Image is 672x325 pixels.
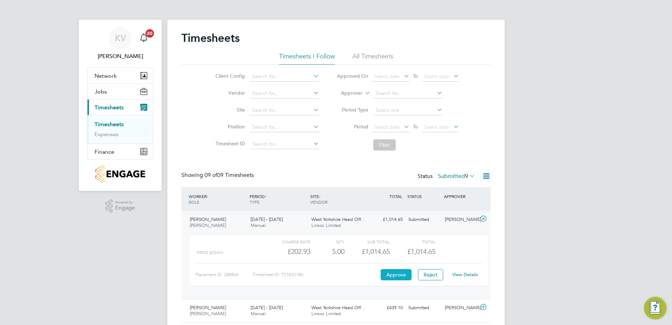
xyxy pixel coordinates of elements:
[115,205,135,211] span: Engage
[344,237,390,246] div: Sub Total
[213,123,245,130] label: Position
[88,68,153,83] button: Network
[181,172,255,179] div: Showing
[373,139,396,151] button: Filter
[369,214,406,225] div: £1,014.65
[190,305,226,311] span: [PERSON_NAME]
[251,216,283,222] span: [DATE] - [DATE]
[407,247,435,256] span: £1,014.65
[95,104,124,111] span: Timesheets
[146,29,154,38] span: 20
[95,121,124,128] a: Timesheets
[95,165,145,183] img: countryside-properties-logo-retina.png
[424,124,449,130] span: Select date
[137,27,151,49] a: 20
[213,73,245,79] label: Client Config
[95,131,118,138] a: Expenses
[265,193,266,199] span: /
[442,302,479,314] div: [PERSON_NAME]
[213,107,245,113] label: Site
[374,124,400,130] span: Select date
[250,199,259,205] span: TYPE
[181,31,240,45] h2: Timesheets
[190,311,226,317] span: [PERSON_NAME]
[251,305,283,311] span: [DATE] - [DATE]
[205,172,254,179] span: 09 Timesheets
[265,237,310,246] div: Charge rate
[115,199,135,205] span: Powered by
[418,269,443,280] button: Reject
[253,269,379,280] div: Timesheet ID: TS1832186
[190,222,226,228] span: [PERSON_NAME]
[213,140,245,147] label: Timesheet ID
[331,90,362,97] label: Approver
[190,216,226,222] span: [PERSON_NAME]
[88,144,153,159] button: Finance
[87,52,153,60] span: Kyle Vause
[418,172,477,181] div: Status
[390,237,435,246] div: Total
[213,90,245,96] label: Vendor
[88,100,153,115] button: Timesheets
[337,73,368,79] label: Approved On
[95,88,107,95] span: Jobs
[95,148,114,155] span: Finance
[373,89,442,98] input: Search for...
[87,165,153,183] a: Go to home page
[438,173,475,180] label: Submitted
[105,199,135,213] a: Powered byEngage
[442,190,479,203] div: APPROVER
[195,269,253,280] div: Placement ID: 288864
[187,190,248,208] div: WORKER
[424,73,449,79] span: Select date
[311,216,366,222] span: West Yorkshire Head Off…
[250,72,319,82] input: Search for...
[411,71,420,81] span: To
[311,222,341,228] span: Linsco Limited
[369,302,406,314] div: £439.10
[250,139,319,149] input: Search for...
[310,237,344,246] div: QTY
[406,190,442,203] div: STATUS
[279,52,335,65] li: Timesheets I Follow
[452,272,478,278] a: View Details
[197,250,223,255] span: Price (£/day)
[389,193,402,199] span: TOTAL
[374,73,400,79] span: Select date
[207,193,208,199] span: /
[344,246,390,257] div: £1,014.65
[311,311,341,317] span: Linsco Limited
[115,33,126,43] span: KV
[337,107,368,113] label: Period Type
[250,106,319,115] input: Search for...
[337,123,368,130] label: Period
[88,84,153,99] button: Jobs
[644,297,666,319] button: Engage Resource Center
[87,27,153,60] a: KV[PERSON_NAME]
[465,173,468,180] span: 9
[79,20,162,191] nav: Main navigation
[95,72,117,79] span: Network
[205,172,217,179] span: 09 of
[381,269,412,280] button: Approve
[406,214,442,225] div: Submitted
[442,214,479,225] div: [PERSON_NAME]
[373,106,442,115] input: Select one
[189,199,199,205] span: ROLE
[406,302,442,314] div: Submitted
[411,122,420,131] span: To
[353,52,393,65] li: All Timesheets
[310,246,344,257] div: 5.00
[319,193,320,199] span: /
[248,190,309,208] div: PERIOD
[250,89,319,98] input: Search for...
[265,246,310,257] div: £202.93
[251,311,266,317] span: Manual
[250,122,319,132] input: Search for...
[311,305,366,311] span: West Yorkshire Head Off…
[309,190,369,208] div: SITE
[251,222,266,228] span: Manual
[88,115,153,144] div: Timesheets
[310,199,328,205] span: VENDOR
